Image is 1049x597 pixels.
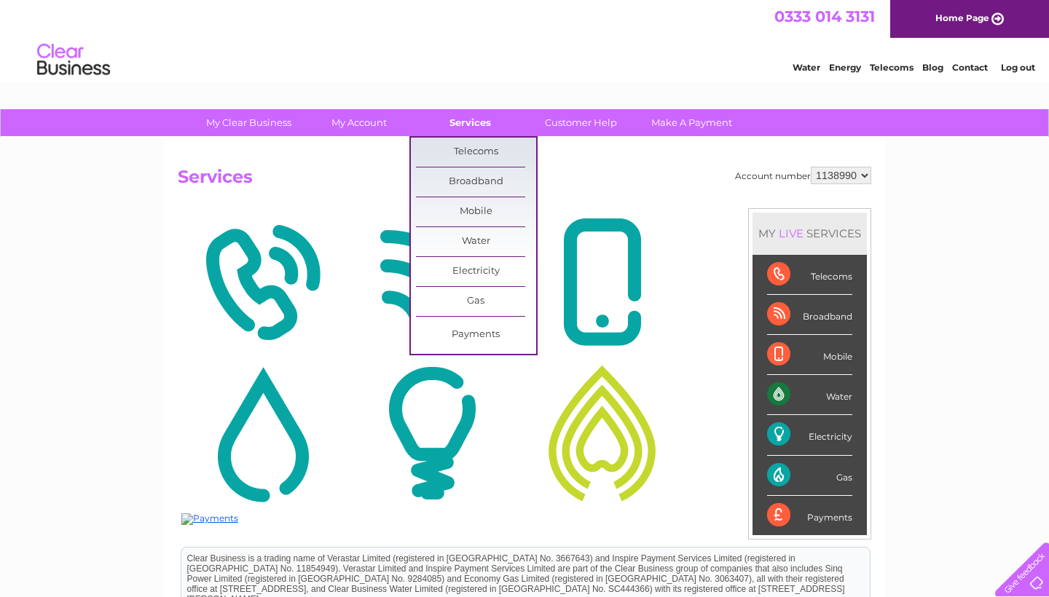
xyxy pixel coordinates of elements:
a: Electricity [416,257,536,286]
img: Electricity [351,363,514,504]
a: Payments [416,320,536,349]
div: Payments [767,496,852,535]
div: Clear Business is a trading name of Verastar Limited (registered in [GEOGRAPHIC_DATA] No. 3667643... [4,8,692,71]
a: Water [793,62,820,73]
a: Gas [416,287,536,316]
a: Water [416,227,536,256]
a: Telecoms [416,138,536,167]
a: Customer Help [521,109,641,136]
img: Broadband [351,212,514,353]
a: Log out [1001,62,1035,73]
a: Energy [829,62,861,73]
a: Make A Payment [632,109,752,136]
h2: Services [178,167,871,194]
a: Broadband [416,167,536,197]
div: Gas [767,456,852,496]
a: Contact [952,62,988,73]
img: Water [181,363,344,504]
img: Telecoms [181,212,344,353]
img: Mobile [521,212,683,353]
a: Mobile [416,197,536,226]
a: Telecoms [870,62,914,73]
div: Account number [735,167,871,184]
a: Services [410,109,530,136]
a: Blog [922,62,943,73]
div: MY SERVICES [753,213,867,254]
img: Payments [181,513,238,525]
div: Electricity [767,415,852,455]
a: My Clear Business [189,109,309,136]
div: Telecoms [767,255,852,295]
img: Gas [521,363,683,504]
div: Broadband [767,295,852,335]
a: 0333 014 3131 [774,7,875,25]
a: My Account [299,109,420,136]
div: Water [767,375,852,415]
div: LIVE [776,226,806,240]
img: logo.png [36,38,111,82]
div: Mobile [767,335,852,375]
